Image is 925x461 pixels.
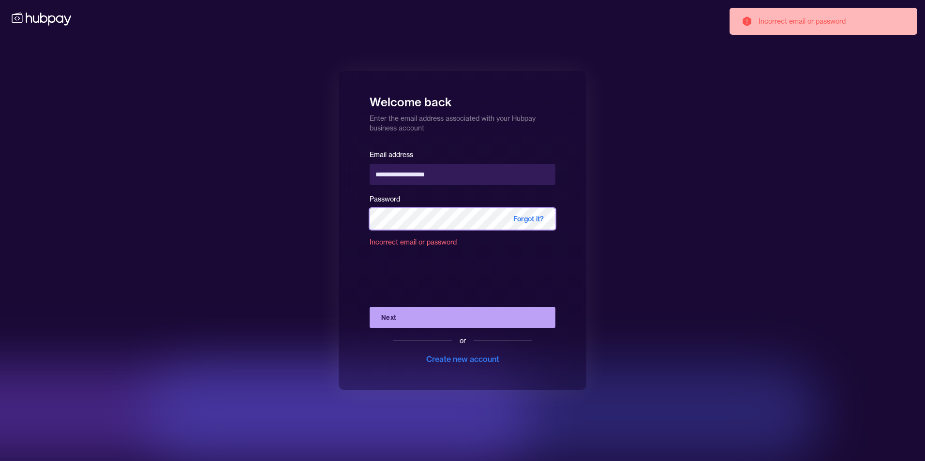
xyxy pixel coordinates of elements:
[370,88,555,110] h1: Welcome back
[370,150,413,159] label: Email address
[502,208,555,230] span: Forgot it?
[426,353,499,365] div: Create new account
[460,336,466,346] div: or
[759,16,846,26] div: Incorrect email or password
[370,110,555,133] p: Enter the email address associated with your Hubpay business account
[370,195,400,203] label: Password
[370,307,555,328] button: Next
[370,237,555,255] div: Incorrect email or password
